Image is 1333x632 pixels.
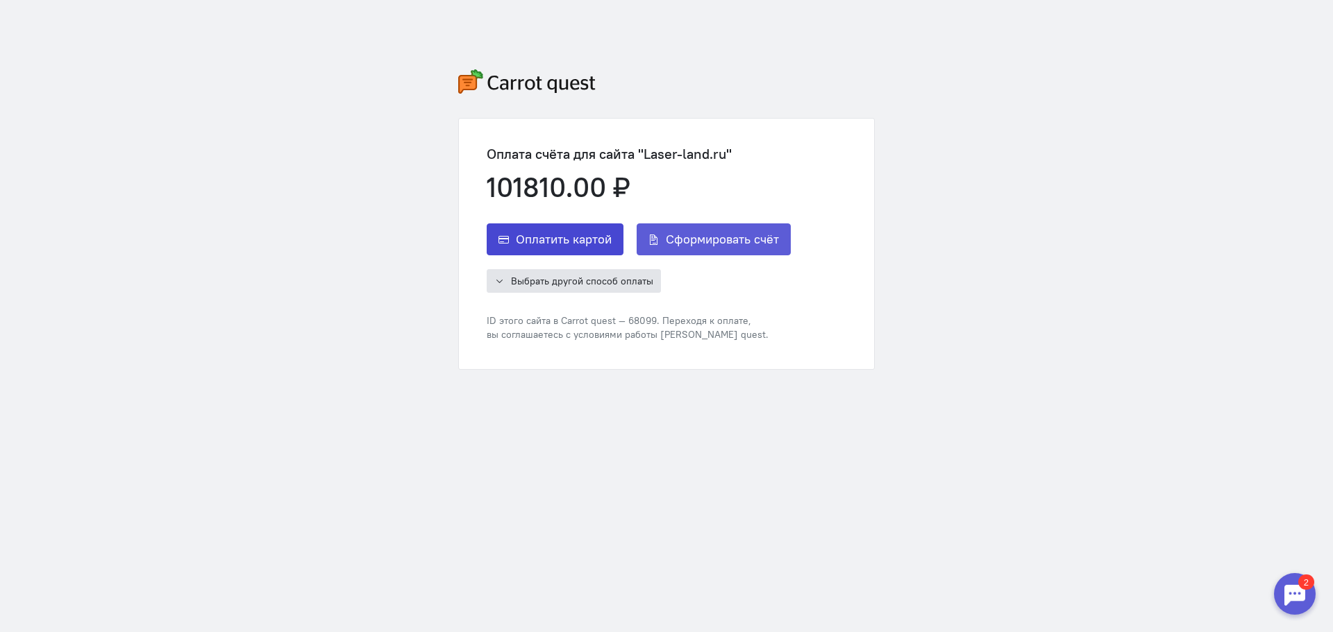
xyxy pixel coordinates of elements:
[31,8,47,24] div: 2
[487,146,791,162] div: Оплата счёта для сайта "Laser-land․ru"
[487,314,791,341] div: ID этого сайта в Carrot quest — 68099. Переходя к оплате, вы соглашаетесь с условиями работы [PER...
[487,269,661,293] button: Выбрать другой способ оплаты
[458,69,596,94] img: carrot-quest-logo.svg
[511,275,653,287] span: Выбрать другой способ оплаты
[487,223,623,255] button: Оплатить картой
[637,223,791,255] button: Сформировать счёт
[487,172,791,203] div: 101810.00 ₽
[666,231,779,248] span: Сформировать счёт
[516,231,612,248] span: Оплатить картой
